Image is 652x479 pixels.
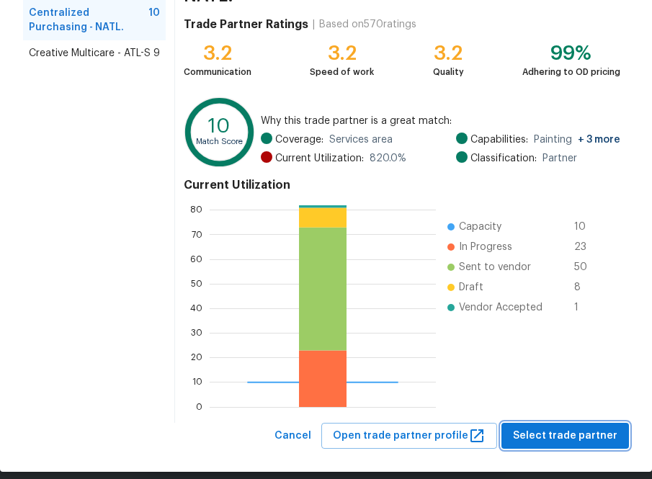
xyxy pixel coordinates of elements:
[319,17,416,32] div: Based on 570 ratings
[459,300,542,315] span: Vendor Accepted
[196,402,202,411] text: 0
[574,220,597,234] span: 10
[501,423,629,449] button: Select trade partner
[275,133,323,147] span: Coverage:
[184,17,308,32] h4: Trade Partner Ratings
[513,427,617,445] span: Select trade partner
[310,46,374,61] div: 3.2
[191,328,202,337] text: 30
[433,46,464,61] div: 3.2
[574,240,597,254] span: 23
[192,230,202,238] text: 70
[190,304,202,313] text: 40
[574,280,597,295] span: 8
[522,65,620,79] div: Adhering to OD pricing
[470,151,537,166] span: Classification:
[459,260,531,274] span: Sent to vendor
[433,65,464,79] div: Quality
[269,423,317,449] button: Cancel
[184,46,251,61] div: 3.2
[370,151,406,166] span: 820.0 %
[209,116,231,135] text: 10
[190,255,202,264] text: 60
[459,220,501,234] span: Capacity
[184,65,251,79] div: Communication
[191,279,202,288] text: 50
[574,300,597,315] span: 1
[29,46,151,61] span: Creative Multicare - ATL-S
[578,135,620,145] span: + 3 more
[459,240,512,254] span: In Progress
[470,133,528,147] span: Capabilities:
[321,423,497,449] button: Open trade partner profile
[192,377,202,386] text: 10
[329,133,393,147] span: Services area
[459,280,483,295] span: Draft
[275,151,364,166] span: Current Utilization:
[310,65,374,79] div: Speed of work
[333,427,486,445] span: Open trade partner profile
[308,17,319,32] div: |
[148,6,160,35] span: 10
[153,46,160,61] span: 9
[196,138,243,146] text: Match Score
[191,353,202,362] text: 20
[274,427,311,445] span: Cancel
[542,151,577,166] span: Partner
[522,46,620,61] div: 99%
[190,205,202,214] text: 80
[184,178,620,192] h4: Current Utilization
[534,133,620,147] span: Painting
[29,6,148,35] span: Centralized Purchasing - NATL.
[574,260,597,274] span: 50
[261,114,620,128] span: Why this trade partner is a great match:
